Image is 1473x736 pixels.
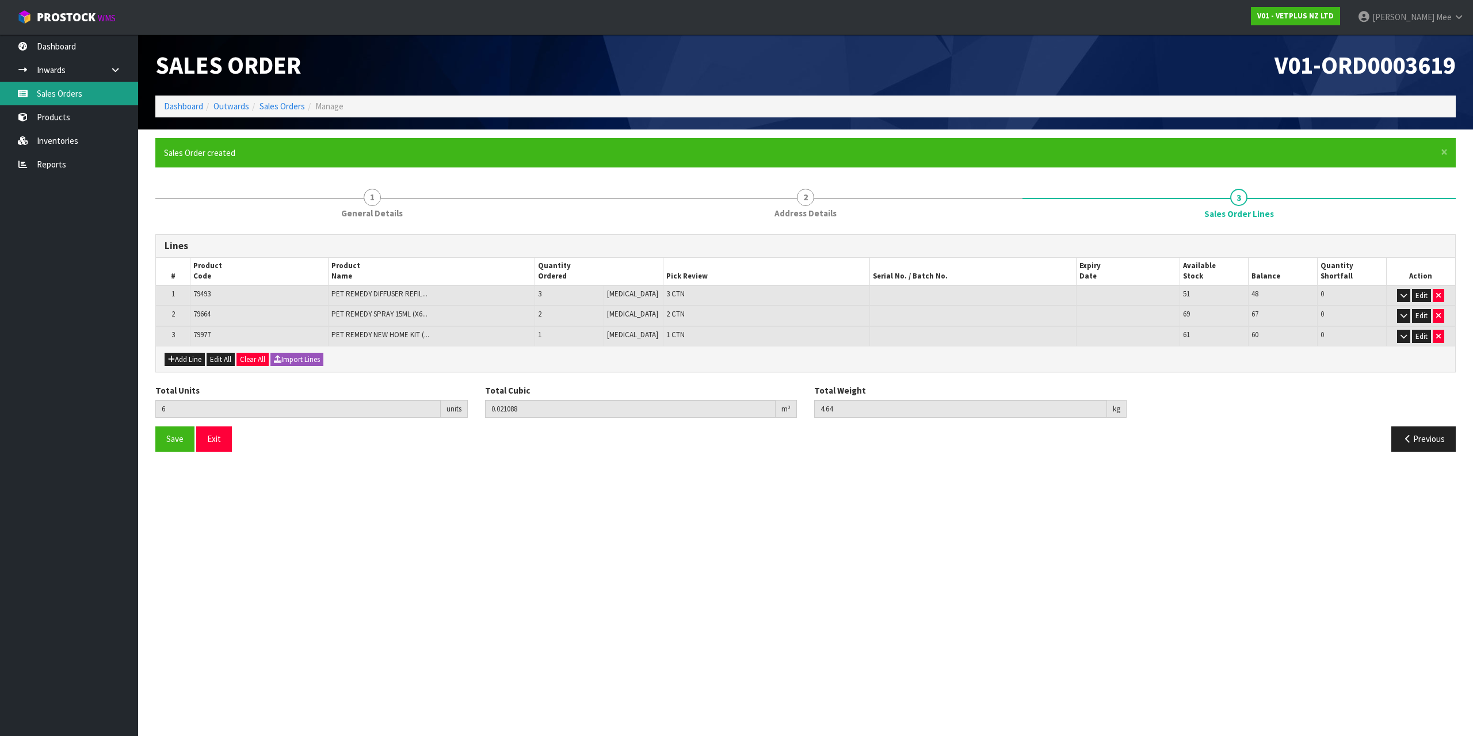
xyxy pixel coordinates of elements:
button: Edit [1412,289,1431,303]
button: Edit [1412,330,1431,344]
h3: Lines [165,241,1447,251]
th: Balance [1249,258,1318,285]
th: Available Stock [1180,258,1249,285]
span: 79977 [193,330,211,340]
span: [MEDICAL_DATA] [607,289,658,299]
span: General Details [341,207,403,219]
span: 3 [538,289,541,299]
span: Save [166,433,184,444]
span: 79664 [193,309,211,319]
input: Total Cubic [485,400,776,418]
div: kg [1107,400,1127,418]
a: Dashboard [164,101,203,112]
button: Save [155,426,194,451]
span: × [1441,144,1448,160]
input: Total Weight [814,400,1107,418]
span: 0 [1321,330,1324,340]
div: m³ [776,400,797,418]
span: 3 [171,330,175,340]
span: PET REMEDY SPRAY 15ML (X6... [331,309,428,319]
small: WMS [98,13,116,24]
span: 2 [538,309,541,319]
span: Sales Order Lines [155,226,1456,460]
div: units [441,400,468,418]
th: Product Code [190,258,328,285]
button: Previous [1391,426,1456,451]
input: Total Units [155,400,441,418]
label: Total Units [155,384,200,396]
th: Quantity Shortfall [1318,258,1387,285]
label: Total Cubic [485,384,530,396]
span: 67 [1251,309,1258,319]
span: 79493 [193,289,211,299]
label: Total Weight [814,384,866,396]
span: 0 [1321,309,1324,319]
th: # [156,258,190,285]
span: Sales Order created [164,147,235,158]
button: Import Lines [270,353,323,367]
span: 1 CTN [666,330,685,340]
button: Exit [196,426,232,451]
th: Product Name [328,258,535,285]
a: Outwards [213,101,249,112]
span: 2 CTN [666,309,685,319]
span: 69 [1183,309,1190,319]
span: 1 [364,189,381,206]
span: 1 [171,289,175,299]
span: V01-ORD0003619 [1274,49,1456,81]
span: Sales Order [155,49,301,81]
span: 1 [538,330,541,340]
span: [PERSON_NAME] [1372,12,1434,22]
th: Pick Review [663,258,869,285]
button: Edit [1412,309,1431,323]
span: [MEDICAL_DATA] [607,330,658,340]
a: Sales Orders [260,101,305,112]
span: [MEDICAL_DATA] [607,309,658,319]
span: 60 [1251,330,1258,340]
strong: V01 - VETPLUS NZ LTD [1257,11,1334,21]
span: 3 [1230,189,1247,206]
span: Manage [315,101,344,112]
span: PET REMEDY DIFFUSER REFIL... [331,289,428,299]
th: Serial No. / Batch No. [870,258,1077,285]
button: Edit All [207,353,235,367]
span: PET REMEDY NEW HOME KIT (... [331,330,429,340]
span: ProStock [37,10,96,25]
span: 0 [1321,289,1324,299]
span: Sales Order Lines [1204,208,1274,220]
span: 2 [171,309,175,319]
span: Address Details [774,207,837,219]
span: 48 [1251,289,1258,299]
span: 3 CTN [666,289,685,299]
button: Clear All [236,353,269,367]
span: Mee [1436,12,1452,22]
th: Quantity Ordered [535,258,663,285]
button: Add Line [165,353,205,367]
th: Action [1386,258,1455,285]
th: Expiry Date [1077,258,1180,285]
span: 51 [1183,289,1190,299]
span: 61 [1183,330,1190,340]
img: cube-alt.png [17,10,32,24]
span: 2 [797,189,814,206]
